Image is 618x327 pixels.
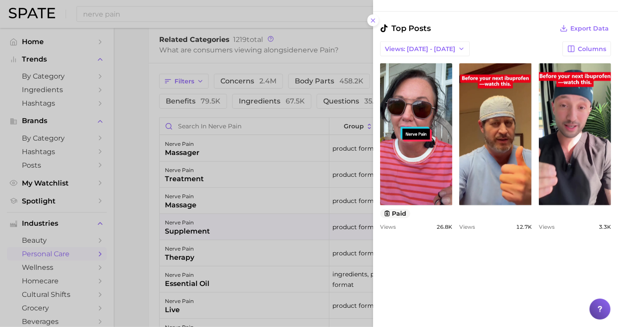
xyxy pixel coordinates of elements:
[578,45,606,53] span: Columns
[380,22,431,34] span: Top Posts
[436,224,452,230] span: 26.8k
[380,209,410,218] button: paid
[385,45,455,53] span: Views: [DATE] - [DATE]
[380,41,470,56] button: Views: [DATE] - [DATE]
[570,25,609,32] span: Export Data
[516,224,532,230] span: 12.7k
[539,224,555,230] span: Views
[599,224,611,230] span: 3.3k
[558,22,611,34] button: Export Data
[459,224,475,230] span: Views
[562,41,611,56] button: Columns
[380,224,396,230] span: Views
